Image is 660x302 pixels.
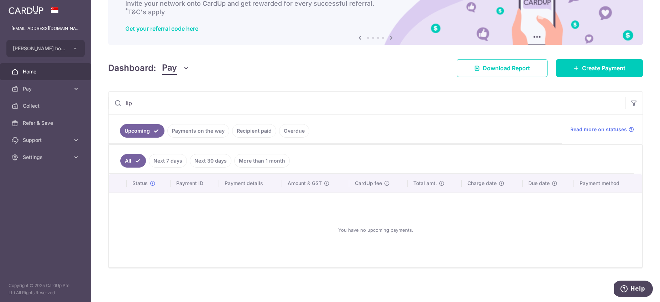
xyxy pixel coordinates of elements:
[190,154,231,168] a: Next 30 days
[9,6,43,14] img: CardUp
[556,59,643,77] a: Create Payment
[467,180,497,187] span: Charge date
[167,124,229,138] a: Payments on the way
[288,180,322,187] span: Amount & GST
[219,174,282,193] th: Payment details
[171,174,219,193] th: Payment ID
[11,25,80,32] p: [EMAIL_ADDRESS][DOMAIN_NAME]
[614,281,653,298] iframe: Opens a widget where you can find more information
[413,180,437,187] span: Total amt.
[23,137,70,144] span: Support
[23,102,70,109] span: Collect
[13,45,66,52] span: [PERSON_NAME] holdings inn bike leasing pte ltd
[149,154,187,168] a: Next 7 days
[120,124,164,138] a: Upcoming
[6,40,85,57] button: [PERSON_NAME] holdings inn bike leasing pte ltd
[574,174,642,193] th: Payment method
[279,124,309,138] a: Overdue
[132,180,148,187] span: Status
[232,124,276,138] a: Recipient paid
[570,126,627,133] span: Read more on statuses
[108,62,156,75] h4: Dashboard:
[162,61,189,75] button: Pay
[23,119,70,127] span: Refer & Save
[457,59,548,77] a: Download Report
[125,25,198,32] a: Get your referral code here
[162,61,177,75] span: Pay
[582,64,625,72] span: Create Payment
[23,68,70,75] span: Home
[483,64,530,72] span: Download Report
[109,92,625,114] input: Search by recipient name, payment id or reference
[23,154,70,161] span: Settings
[355,180,382,187] span: CardUp fee
[528,180,550,187] span: Due date
[234,154,290,168] a: More than 1 month
[117,199,634,261] div: You have no upcoming payments.
[570,126,634,133] a: Read more on statuses
[120,154,146,168] a: All
[23,85,70,92] span: Pay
